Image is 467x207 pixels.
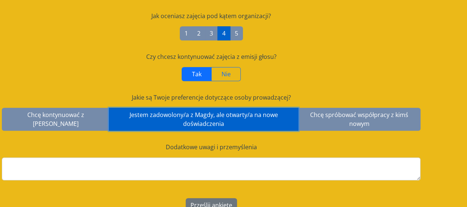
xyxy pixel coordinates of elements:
[2,143,420,151] div: Dodatkowe uwagi i przemyślenia
[109,108,298,131] label: Jestem zadowolony/a z Magdy, ale otwarty/a na nowe doświadczenia
[192,26,205,40] label: 2
[2,52,420,61] div: Czy chcesz kontynuować zajęcia z emisji głosu?
[230,26,243,40] label: 5
[180,26,193,40] label: 1
[2,93,420,102] div: Jakie są Twoje preferencje dotyczące osoby prowadzącej?
[217,26,230,40] label: 4
[205,26,218,40] label: 3
[222,70,231,78] span: Nie
[298,108,420,131] label: Chcę spróbować współpracy z kimś nowym
[2,108,109,131] label: Chcę kontynuować z [PERSON_NAME]
[2,11,420,20] div: Jak oceniasz zajęcia pod kątem organizacji?
[192,70,202,78] span: Tak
